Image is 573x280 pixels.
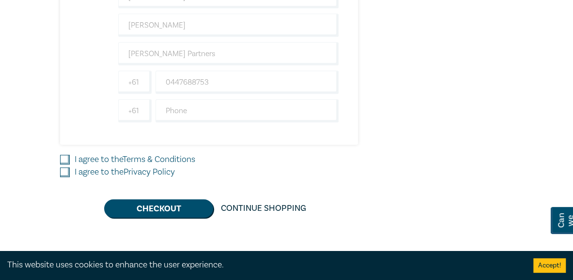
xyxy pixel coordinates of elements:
[118,99,152,122] input: +61
[533,258,566,273] button: Accept cookies
[118,42,339,65] input: Company
[155,71,339,94] input: Mobile*
[124,166,175,177] a: Privacy Policy
[7,259,519,271] div: This website uses cookies to enhance the user experience.
[75,166,175,178] label: I agree to the
[213,199,314,218] a: Continue Shopping
[118,71,152,94] input: +61
[123,154,195,165] a: Terms & Conditions
[155,99,339,122] input: Phone
[75,153,195,166] label: I agree to the
[104,199,213,218] button: Checkout
[118,14,339,37] input: Last Name*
